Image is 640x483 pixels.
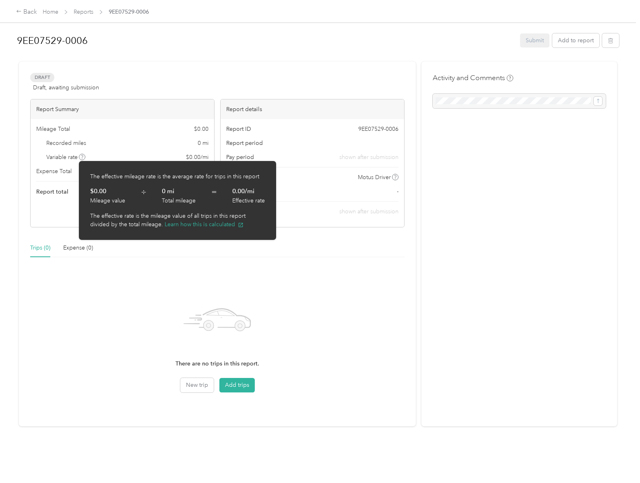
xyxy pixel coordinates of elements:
[46,139,86,147] span: Recorded miles
[165,220,244,229] button: Learn how this is calculated
[30,73,54,82] span: Draft
[175,359,259,368] p: There are no trips in this report.
[232,186,254,196] p: 0.00 / mi
[90,196,125,205] div: Mileage value
[31,99,214,119] div: Report Summary
[109,8,149,16] span: 9EE07529-0006
[226,139,263,147] span: Report period
[433,73,513,83] h4: Activity and Comments
[162,196,196,205] div: Total mileage
[226,125,251,133] span: Report ID
[36,188,68,196] span: Report total
[226,153,254,161] span: Pay period
[186,153,209,161] span: $ 0.00 / mi
[36,125,70,133] span: Mileage Total
[397,187,398,196] span: -
[339,153,398,161] span: shown after submission
[43,8,58,15] a: Home
[30,244,50,252] div: Trips (0)
[552,33,599,47] button: Add to report
[595,438,640,483] iframe: Everlance-gr Chat Button Frame
[36,167,72,175] span: Expense Total
[358,173,391,182] span: Motus Driver
[90,186,106,196] p: $0.00
[211,186,217,205] span: =
[162,186,174,196] p: 0 mi
[90,172,265,181] p: The effective mileage rate is the average rate for trips in this report
[17,31,514,50] h1: 9EE07529-0006
[232,196,265,205] div: Effective rate
[219,378,255,392] button: Add trips
[63,244,93,252] div: Expense (0)
[90,212,265,229] p: The effective rate is the mileage value of all trips in this report divided by the total mileage.
[74,8,93,15] a: Reports
[16,7,37,17] div: Back
[46,153,86,161] span: Variable rate
[221,99,404,119] div: Report details
[141,186,147,205] span: ÷
[339,208,398,215] span: shown after submission
[33,83,99,92] span: Draft, awaiting submission
[194,125,209,133] span: $ 0.00
[358,125,398,133] span: 9EE07529-0006
[198,139,209,147] span: 0 mi
[180,378,214,392] button: New trip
